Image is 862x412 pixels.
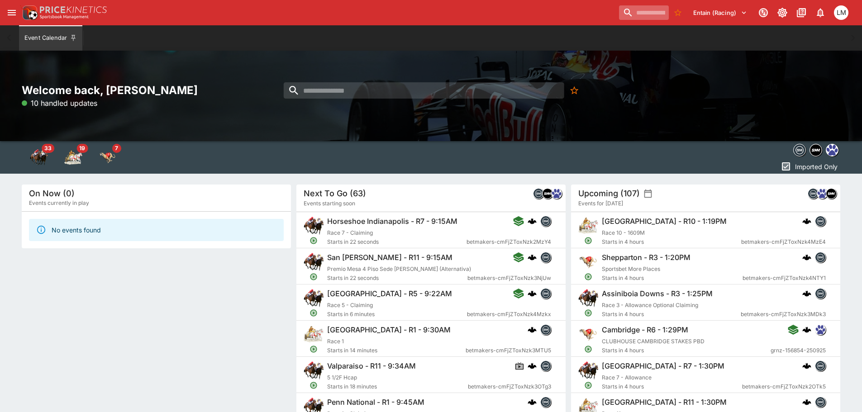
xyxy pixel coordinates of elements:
[327,338,344,345] span: Race 1
[688,5,752,20] button: Select Tenant
[755,5,772,21] button: Connected to PK
[304,188,366,199] h5: Next To Go (63)
[578,252,598,272] img: greyhound_racing.png
[541,361,551,371] img: betmakers.png
[327,217,457,226] h6: Horseshoe Indianapolis - R7 - 9:15AM
[468,382,551,391] span: betmakers-cmFjZToxNzk3OTg3
[602,310,741,319] span: Starts in 4 hours
[826,188,837,199] div: samemeetingmulti
[310,309,318,317] svg: Open
[22,83,291,97] h2: Welcome back, [PERSON_NAME]
[528,289,537,298] div: cerberus
[817,188,828,199] div: grnz
[327,265,471,272] span: Premio Mesa 4 Piso Sede [PERSON_NAME] (Alternativa)
[528,289,537,298] img: logo-cerberus.svg
[528,325,537,334] img: logo-cerberus.svg
[327,229,373,236] span: Race 7 - Claiming
[22,98,97,109] p: 10 handled updates
[64,148,82,166] div: Harness Racing
[304,216,324,236] img: horse_racing.png
[327,374,357,381] span: 5 1/2F Hcap
[528,217,537,226] div: cerberus
[578,188,640,199] h5: Upcoming (107)
[20,4,38,22] img: PriceKinetics Logo
[602,346,771,355] span: Starts in 4 hours
[327,382,468,391] span: Starts in 18 minutes
[815,397,826,407] div: betmakers
[793,5,810,21] button: Documentation
[578,360,598,380] img: horse_racing.png
[815,216,825,226] img: betmakers.png
[310,381,318,389] svg: Open
[327,253,452,262] h6: San [PERSON_NAME] - R11 - 9:15AM
[533,188,544,199] div: betmakers
[602,274,743,283] span: Starts in 4 hours
[831,3,851,23] button: Luigi Mollo
[327,237,467,246] span: Starts in 22 seconds
[602,374,652,381] span: Race 7 - Allowance
[817,189,827,199] img: grnz.png
[791,141,840,159] div: Event type filters
[815,288,826,299] div: betmakers
[542,188,553,199] div: samemeetingmulti
[467,274,551,283] span: betmakers-cmFjZToxNzk3NjUw
[64,148,82,166] img: harness_racing
[794,144,805,156] img: betmakers.png
[602,253,691,262] h6: Shepparton - R3 - 1:20PM
[808,188,819,199] div: betmakers
[540,324,551,335] div: betmakers
[602,338,705,345] span: CLUBHOUSE CAMBRIDGE STAKES PBD
[826,189,836,199] img: samemeetingmulti.png
[602,289,713,298] h6: Assiniboia Downs - R3 - 1:25PM
[584,309,592,317] svg: Open
[528,217,537,226] img: logo-cerberus.svg
[812,5,829,21] button: Notifications
[76,144,88,153] span: 19
[826,144,838,156] div: grnz
[528,361,537,370] img: logo-cerberus.svg
[602,237,741,246] span: Starts in 4 hours
[808,189,818,199] img: betmakers.png
[815,289,825,298] img: betmakers.png
[42,144,54,153] span: 33
[815,324,826,335] div: grnz
[540,288,551,299] div: betmakers
[578,216,598,236] img: harness_racing.png
[826,144,838,156] img: grnz.png
[304,199,355,208] span: Events starting soon
[815,397,825,407] img: betmakers.png
[602,265,660,272] span: Sportsbet More Places
[528,361,537,370] div: cerberus
[4,5,20,21] button: open drawer
[327,289,452,298] h6: [GEOGRAPHIC_DATA] - R5 - 9:22AM
[671,5,685,20] button: No Bookmarks
[327,310,467,319] span: Starts in 6 minutes
[802,217,811,226] div: cerberus
[815,325,825,335] img: grnz.png
[19,25,82,51] button: Event Calendar
[52,222,101,238] div: No events found
[815,216,826,227] div: betmakers
[834,5,848,20] div: Luigi Mollo
[467,237,551,246] span: betmakers-cmFjZToxNzk2MzY4
[99,148,117,166] div: Greyhound Racing
[528,253,537,262] img: logo-cerberus.svg
[584,237,592,245] svg: Open
[304,252,324,272] img: horse_racing.png
[30,148,48,166] img: horse_racing
[540,360,551,371] div: betmakers
[327,274,467,283] span: Starts in 22 seconds
[810,144,822,156] div: samemeetingmulti
[774,5,791,21] button: Toggle light/dark mode
[584,381,592,389] svg: Open
[541,325,551,335] img: betmakers.png
[778,159,840,174] button: Imported Only
[602,229,645,236] span: Race 10 - 1609M
[802,253,811,262] div: cerberus
[802,325,811,334] div: cerberus
[815,361,825,371] img: betmakers.png
[29,199,89,208] span: Events currently in play
[541,289,551,298] img: betmakers.png
[802,361,811,370] img: logo-cerberus.svg
[310,237,318,245] svg: Open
